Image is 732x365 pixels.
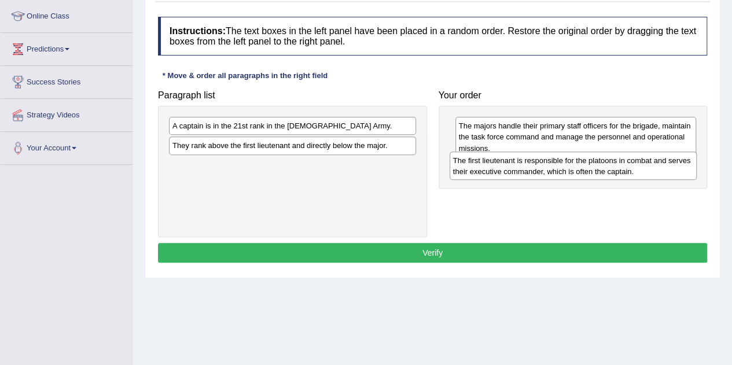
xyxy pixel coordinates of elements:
[1,66,133,95] a: Success Stories
[158,17,707,56] h4: The text boxes in the left panel have been placed in a random order. Restore the original order b...
[169,137,416,154] div: They rank above the first lieutenant and directly below the major.
[450,152,697,180] div: The first lieutenant is responsible for the platoons in combat and serves their executive command...
[158,70,332,81] div: * Move & order all paragraphs in the right field
[455,117,697,157] div: The majors handle their primary staff officers for the brigade, maintain the task force command a...
[439,90,708,101] h4: Your order
[170,26,226,36] b: Instructions:
[1,99,133,128] a: Strategy Videos
[158,243,707,263] button: Verify
[1,132,133,161] a: Your Account
[158,90,427,101] h4: Paragraph list
[169,117,416,135] div: A captain is in the 21st rank in the [DEMOGRAPHIC_DATA] Army.
[1,33,133,62] a: Predictions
